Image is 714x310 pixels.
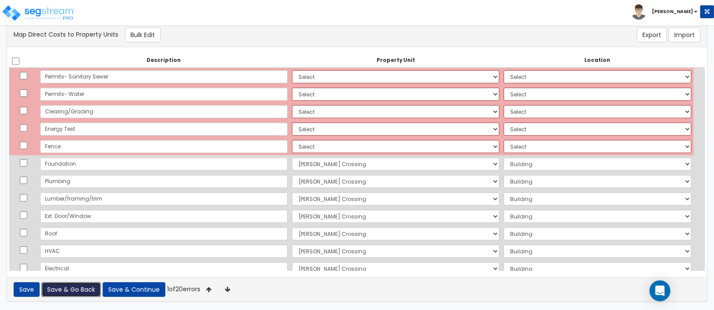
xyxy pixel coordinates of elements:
th: Property Unit [290,54,501,68]
div: Map Direct Costs to Property Units [7,27,474,42]
th: Location [501,54,693,68]
th: Description [38,54,290,68]
b: [PERSON_NAME] [652,8,693,15]
button: Save & Go Back [41,282,101,297]
button: Save & Continue [103,282,165,297]
button: Save [14,282,40,297]
img: logo_pro_r.png [1,4,76,22]
button: Bulk Edit [125,27,161,42]
img: avatar.png [631,4,646,20]
div: Open Intercom Messenger [649,280,670,301]
button: Export [637,27,667,42]
div: of errors [167,283,236,296]
span: 20 [175,285,183,293]
button: Import [669,27,700,42]
span: 1 [167,285,169,293]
